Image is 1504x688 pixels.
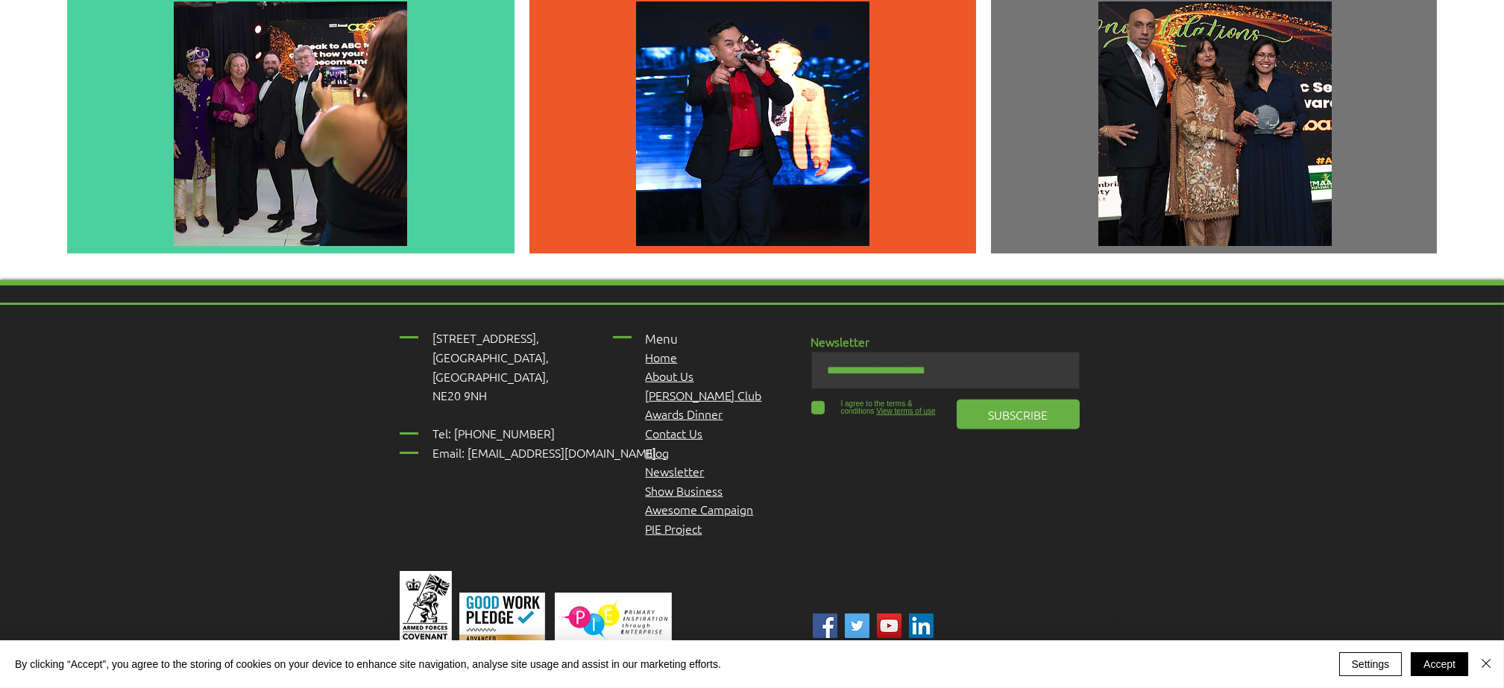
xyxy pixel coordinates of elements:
span: Menu [646,330,679,347]
a: View terms of use [875,407,936,415]
img: DSC08637.jpg [636,1,869,246]
span: [GEOGRAPHIC_DATA], [433,349,550,365]
a: PIE Project [646,520,702,537]
img: DSC08715.jpg [1098,1,1332,246]
button: Close [1477,652,1495,676]
a: Show Business [646,482,723,499]
a: [PERSON_NAME] Club [646,387,762,403]
img: Linked In [909,613,934,638]
span: [GEOGRAPHIC_DATA], [433,368,550,385]
img: Close [1477,654,1495,672]
span: View terms of use [876,407,935,415]
span: Tel: [PHONE_NUMBER] Email: [EMAIL_ADDRESS][DOMAIN_NAME] [433,425,657,461]
button: Accept [1411,652,1468,676]
a: Awards Dinner [646,405,723,422]
a: Contact Us [646,425,703,441]
a: Home [646,349,678,365]
ul: Social Bar [813,613,934,638]
img: DSC08752.jpg [174,1,407,246]
a: Newsletter [646,463,705,479]
span: By clicking “Accept”, you agree to the storing of cookies on your device to enhance site navigati... [15,657,721,671]
a: Blog [646,444,670,461]
img: ABC [813,613,837,638]
span: Awesome Campaign [646,501,754,517]
span: Newsletter [811,333,870,350]
span: [STREET_ADDRESS], [433,329,540,346]
span: NE20 9NH [433,387,488,403]
button: SUBSCRIBE [957,400,1080,429]
img: ABC [845,613,869,638]
button: Settings [1339,652,1403,676]
span: I agree to the terms & conditions [841,400,913,415]
a: About Us [646,367,694,384]
img: YouTube [877,613,902,638]
span: SUBSCRIBE [988,406,1048,423]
